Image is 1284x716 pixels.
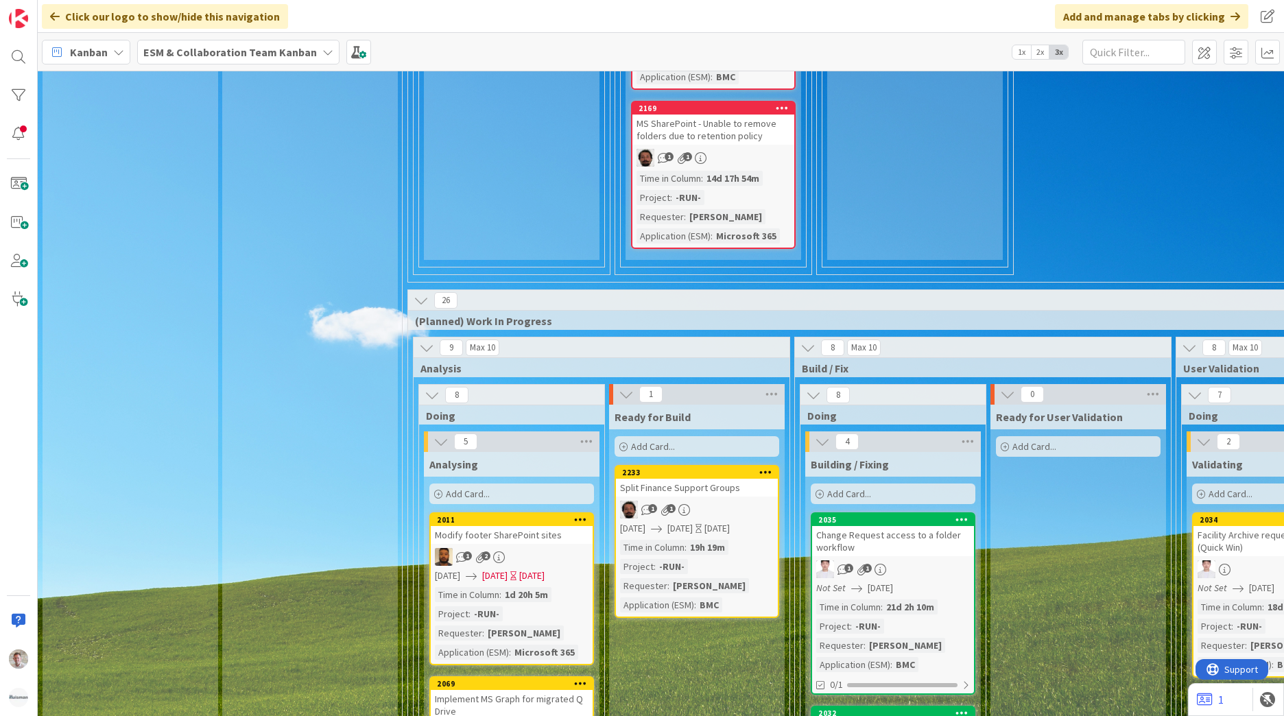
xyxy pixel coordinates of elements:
span: 1 [863,564,872,573]
span: 0 [1021,386,1044,403]
div: -RUN- [852,619,884,634]
div: Project [637,190,670,205]
span: : [684,209,686,224]
span: 1 [667,504,676,513]
div: Project [1198,619,1231,634]
span: : [1272,657,1274,672]
div: Application (ESM) [435,645,509,660]
div: Time in Column [435,587,499,602]
div: Project [816,619,850,634]
span: [DATE] [1249,581,1274,595]
span: 5 [454,433,477,450]
div: 21d 2h 10m [883,599,938,614]
span: Build / Fix [802,361,1154,375]
div: Time in Column [620,540,685,555]
span: Add Card... [631,440,675,453]
span: : [667,578,669,593]
div: -RUN- [656,559,688,574]
div: Application (ESM) [1198,657,1272,672]
img: FS [1198,560,1215,578]
div: 2233Split Finance Support Groups [616,466,778,497]
span: : [482,625,484,641]
span: 1 [639,386,663,403]
div: Requester [816,638,864,653]
b: ESM & Collaboration Team Kanban [143,45,317,59]
input: Quick Filter... [1082,40,1185,64]
div: Requester [435,625,482,641]
span: : [1245,638,1247,653]
span: Analysis [420,361,772,375]
img: avatar [9,688,28,707]
div: 2169 [632,102,794,115]
span: 1x [1012,45,1031,59]
span: [DATE] [435,569,460,583]
span: 1 [463,551,472,560]
div: Split Finance Support Groups [616,479,778,497]
div: Project [435,606,468,621]
div: MS SharePoint - Unable to remove folders due to retention policy [632,115,794,145]
div: DM [431,548,593,566]
span: : [864,638,866,653]
span: : [701,171,703,186]
img: AC [620,501,638,518]
div: 19h 19m [687,540,728,555]
div: [PERSON_NAME] [484,625,564,641]
span: : [881,599,883,614]
div: 1d 20h 5m [501,587,551,602]
div: Max 10 [851,344,877,351]
span: Validating [1192,457,1243,471]
div: 2169 [639,104,794,113]
div: 2069 [437,679,593,689]
div: Max 10 [470,344,495,351]
div: Application (ESM) [816,657,890,672]
span: Ready for Build [615,410,691,424]
div: 2011 [437,515,593,525]
span: Add Card... [446,488,490,500]
span: 26 [434,292,457,309]
div: BMC [892,657,918,672]
span: : [685,540,687,555]
div: 2035 [818,515,974,525]
i: Not Set [1198,582,1227,594]
span: 8 [1202,339,1226,356]
div: 2069 [431,678,593,690]
div: Microsoft 365 [511,645,578,660]
span: 3x [1049,45,1068,59]
span: : [711,228,713,243]
span: Ready for User Validation [996,410,1123,424]
div: 2169MS SharePoint - Unable to remove folders due to retention policy [632,102,794,145]
div: [PERSON_NAME] [866,638,945,653]
span: : [468,606,471,621]
span: 1 [844,564,853,573]
span: 8 [827,387,850,403]
span: 8 [821,339,844,356]
span: Support [29,2,62,19]
span: : [1262,599,1264,614]
div: Application (ESM) [637,228,711,243]
span: : [509,645,511,660]
div: Time in Column [816,599,881,614]
span: 0/1 [830,678,843,692]
div: [DATE] [519,569,545,583]
span: 2 [481,551,490,560]
div: 2011 [431,514,593,526]
span: 7 [1208,387,1231,403]
div: Application (ESM) [620,597,694,612]
div: 2035Change Request access to a folder workflow [812,514,974,556]
div: Requester [637,209,684,224]
div: Project [620,559,654,574]
span: Building / Fixing [811,457,889,471]
div: Add and manage tabs by clicking [1055,4,1248,29]
div: Time in Column [1198,599,1262,614]
span: [DATE] [868,581,893,595]
div: -RUN- [471,606,503,621]
div: Max 10 [1233,344,1258,351]
div: 2233 [622,468,778,477]
div: AC [632,149,794,167]
i: Not Set [816,582,846,594]
div: FS [812,560,974,578]
span: : [890,657,892,672]
span: 4 [835,433,859,450]
div: -RUN- [672,190,704,205]
span: Add Card... [1012,440,1056,453]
